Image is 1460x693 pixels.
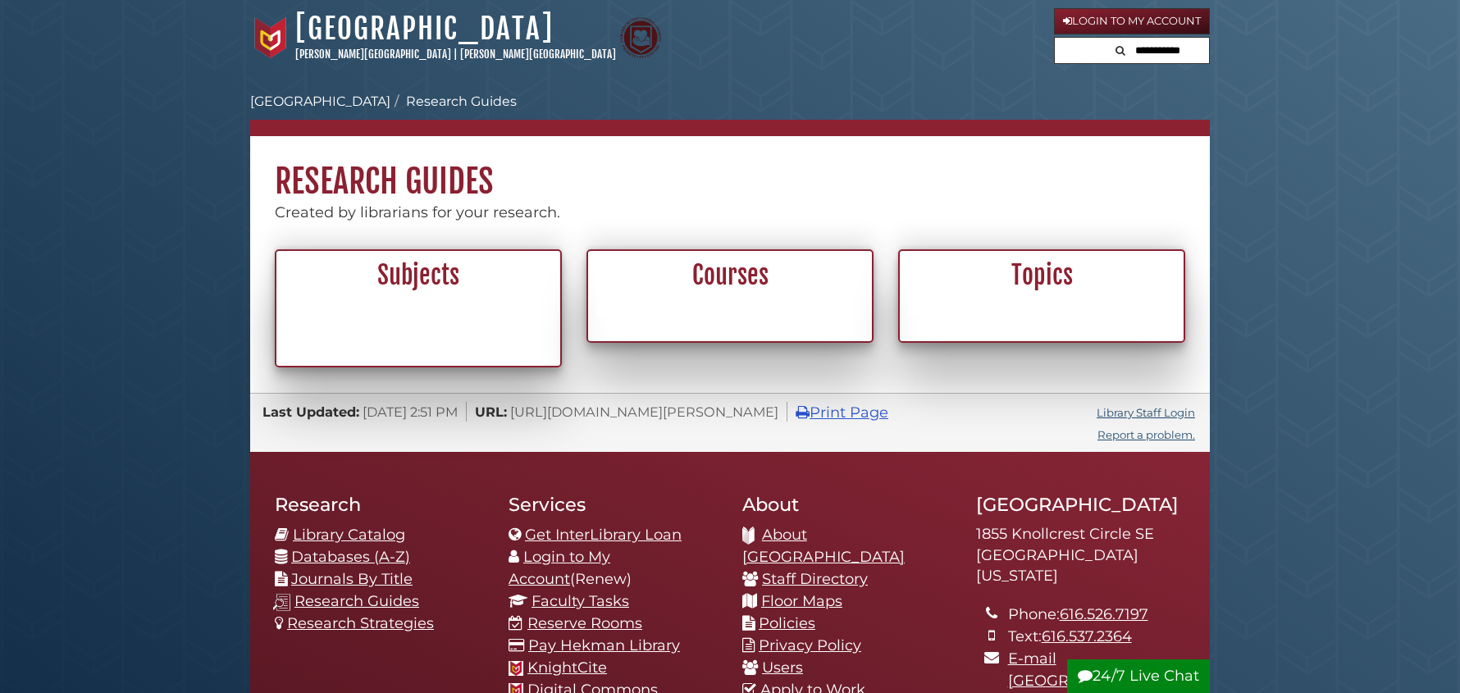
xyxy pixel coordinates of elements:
a: Reserve Rooms [527,614,642,632]
img: research-guides-icon-white_37x37.png [273,594,290,611]
h2: Courses [597,260,863,291]
img: Calvin Theological Seminary [620,17,661,58]
a: Research Strategies [287,614,434,632]
a: Library Staff Login [1097,406,1195,419]
li: Text: [1008,626,1185,648]
span: | [454,48,458,61]
a: 616.537.2364 [1042,627,1132,645]
span: URL: [475,403,507,420]
a: Library Catalog [293,526,405,544]
a: [PERSON_NAME][GEOGRAPHIC_DATA] [295,48,451,61]
a: Login to My Account [1054,8,1210,34]
button: 24/7 Live Chat [1067,659,1210,693]
button: Search [1111,38,1130,60]
i: Print Page [796,405,810,420]
a: Faculty Tasks [532,592,629,610]
img: Calvin favicon logo [509,661,523,676]
a: [GEOGRAPHIC_DATA] [295,11,554,47]
h2: [GEOGRAPHIC_DATA] [976,493,1185,516]
a: [GEOGRAPHIC_DATA] [250,93,390,109]
a: Report a problem. [1097,428,1195,441]
a: Print Page [796,403,888,422]
h2: Topics [909,260,1175,291]
h1: Research Guides [250,136,1210,202]
address: 1855 Knollcrest Circle SE [GEOGRAPHIC_DATA][US_STATE] [976,524,1185,587]
span: Last Updated: [262,403,359,420]
h2: Research [275,493,484,516]
span: Created by librarians for your research. [275,203,560,221]
a: 616.526.7197 [1060,605,1148,623]
a: Research Guides [406,93,517,109]
span: [DATE] 2:51 PM [363,403,458,420]
li: Phone: [1008,604,1185,626]
a: Privacy Policy [759,636,861,654]
a: Users [762,659,803,677]
span: [URL][DOMAIN_NAME][PERSON_NAME] [510,403,778,420]
a: Get InterLibrary Loan [525,526,682,544]
a: Login to My Account [509,548,610,588]
h2: About [742,493,951,516]
a: Policies [759,614,815,632]
a: Staff Directory [762,570,868,588]
a: KnightCite [527,659,607,677]
a: About [GEOGRAPHIC_DATA] [742,526,905,566]
h2: Subjects [285,260,551,291]
a: Pay Hekman Library [528,636,680,654]
a: [PERSON_NAME][GEOGRAPHIC_DATA] [460,48,616,61]
a: E-mail [GEOGRAPHIC_DATA] [1008,650,1170,690]
a: Databases (A-Z) [291,548,410,566]
a: Research Guides [294,592,419,610]
nav: breadcrumb [250,92,1210,136]
a: Floor Maps [761,592,842,610]
a: Journals By Title [291,570,413,588]
li: (Renew) [509,546,718,590]
h2: Services [509,493,718,516]
img: Calvin University [250,17,291,58]
i: Search [1116,45,1125,56]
